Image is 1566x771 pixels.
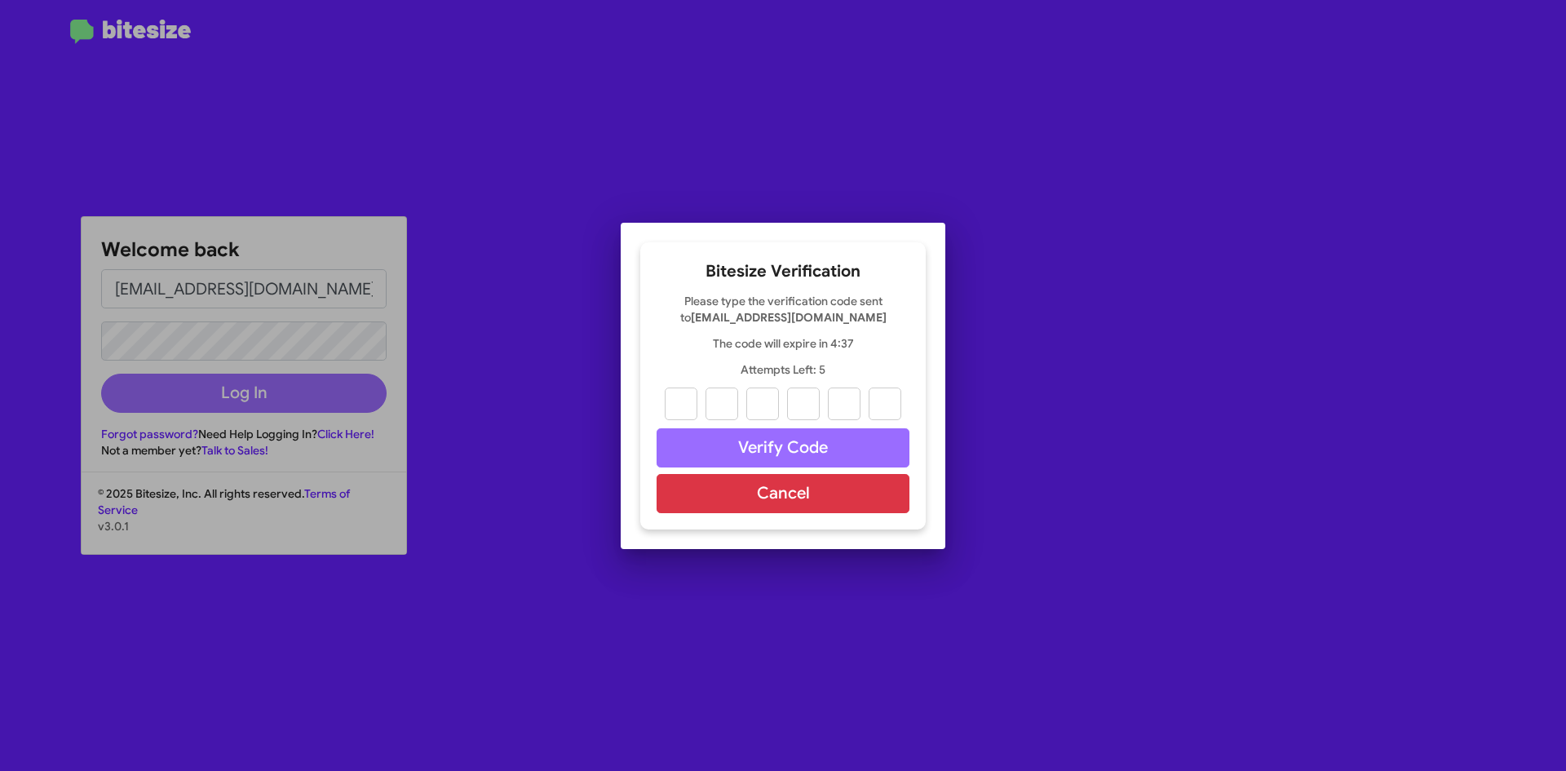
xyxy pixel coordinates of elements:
[657,335,909,352] p: The code will expire in 4:37
[657,259,909,285] h2: Bitesize Verification
[657,293,909,326] p: Please type the verification code sent to
[657,361,909,378] p: Attempts Left: 5
[691,310,887,325] strong: [EMAIL_ADDRESS][DOMAIN_NAME]
[657,428,909,467] button: Verify Code
[657,474,909,513] button: Cancel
